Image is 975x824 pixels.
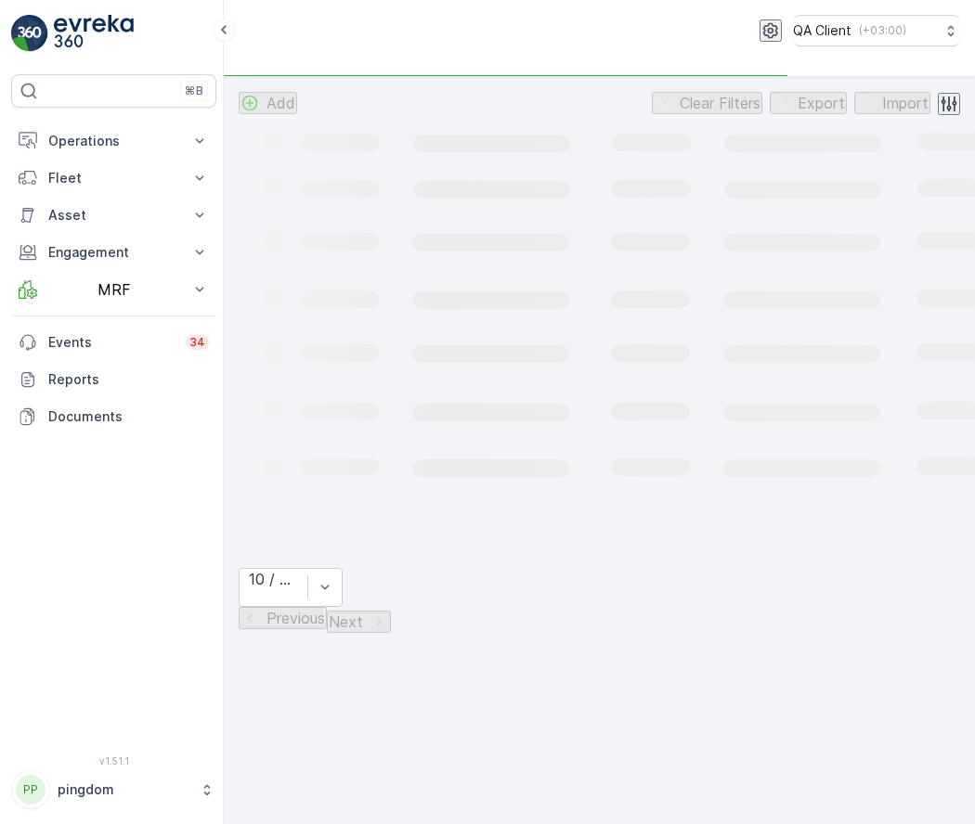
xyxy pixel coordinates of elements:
p: Documents [48,407,209,426]
p: Export [798,95,845,111]
img: logo [11,15,48,52]
p: Clear Filters [680,95,760,111]
p: Import [882,95,929,111]
button: Previous [239,607,327,629]
button: MRF [11,271,216,308]
div: PP [16,775,45,805]
span: v 1.51.1 [11,755,216,766]
p: Events [48,333,175,352]
p: MRF [48,281,179,298]
button: Operations [11,122,216,160]
p: 34 [189,335,205,350]
button: Fleet [11,160,216,197]
p: pingdom [58,780,190,799]
button: Engagement [11,234,216,271]
p: Add [266,95,295,111]
p: Asset [48,206,179,225]
button: Clear Filters [652,92,762,114]
div: 10 / Page [249,571,298,587]
button: Asset [11,197,216,234]
button: Add [239,92,297,114]
p: Previous [266,610,325,626]
img: logo_light-DOdMpM7g.png [54,15,134,52]
button: Import [854,92,930,114]
p: Fleet [48,169,179,187]
button: Export [770,92,847,114]
p: ⌘B [185,84,203,98]
p: Engagement [48,243,179,262]
a: Events34 [11,324,216,361]
p: Operations [48,132,179,150]
button: PPpingdom [11,770,216,809]
p: Next [329,613,363,630]
a: Documents [11,398,216,435]
a: Reports [11,361,216,398]
button: Next [327,611,391,633]
p: QA Client [793,21,851,40]
p: ( +03:00 ) [859,23,906,38]
p: Reports [48,370,209,389]
button: QA Client(+03:00) [793,15,960,46]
